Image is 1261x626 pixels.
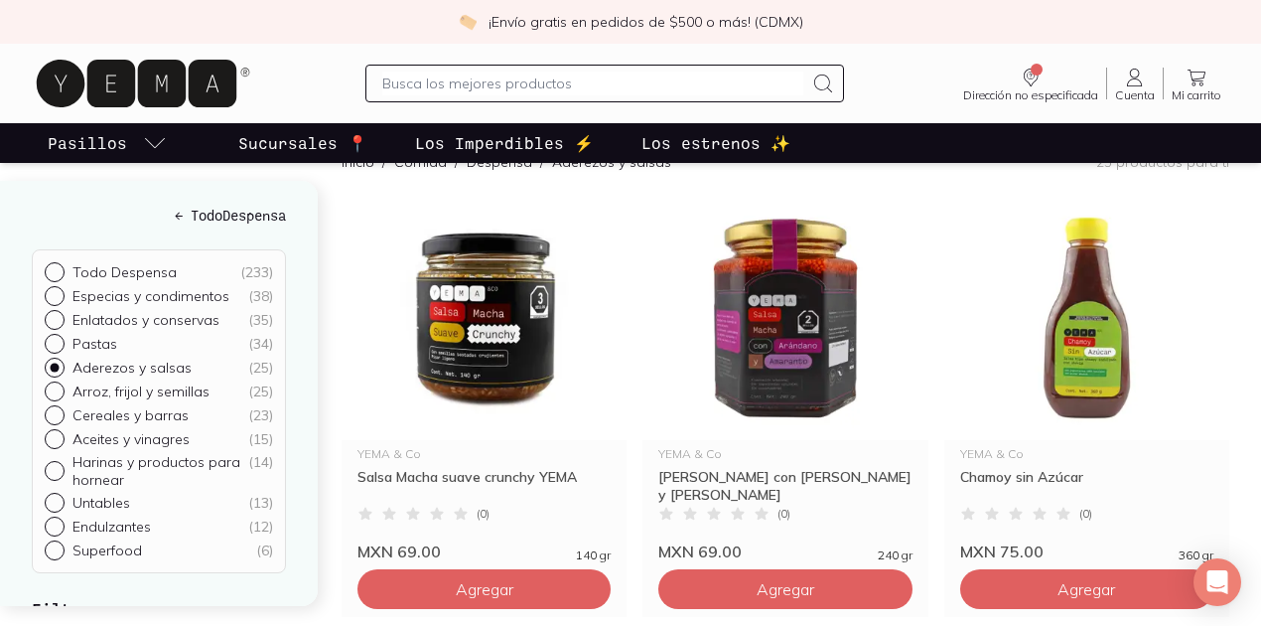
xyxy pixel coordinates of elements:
[32,205,286,226] h5: ← Todo Despensa
[878,549,912,561] span: 240 gr
[248,430,273,448] div: ( 15 )
[415,131,594,155] p: Los Imperdibles ⚡️
[1079,508,1092,520] span: ( 0 )
[1179,549,1213,561] span: 360 gr
[1115,89,1155,101] span: Cuenta
[658,542,742,561] span: MXN 69.00
[1107,66,1163,101] a: Cuenta
[248,406,273,424] div: ( 23 )
[357,569,611,609] button: Agregar
[234,123,371,163] a: Sucursales 📍
[944,196,1229,440] img: 34025 Salsa Chamoy sin Azucar
[357,468,611,504] div: Salsa Macha suave crunchy YEMA
[658,448,911,460] div: YEMA & Co
[32,599,101,618] strong: Filtros
[963,89,1098,101] span: Dirección no especificada
[72,263,177,281] p: Todo Despensa
[459,13,477,31] img: check
[960,468,1213,504] div: Chamoy sin Azúcar
[642,196,927,561] a: 34116 salsa macha con arandano y amaranto yemaYEMA & Co[PERSON_NAME] con [PERSON_NAME] y [PERSON_...
[456,579,513,599] span: Agregar
[238,131,367,155] p: Sucursales 📍
[357,542,441,561] span: MXN 69.00
[248,494,273,512] div: ( 13 )
[72,406,189,424] p: Cereales y barras
[955,66,1106,101] a: Dirección no especificada
[72,453,248,489] p: Harinas y productos para hornear
[1172,89,1221,101] span: Mi carrito
[248,518,273,536] div: ( 12 )
[658,569,911,609] button: Agregar
[960,542,1044,561] span: MXN 75.00
[72,383,210,400] p: Arroz, frijol y semillas
[637,123,794,163] a: Los estrenos ✨
[1057,579,1115,599] span: Agregar
[248,453,273,489] div: ( 14 )
[72,359,192,377] p: Aderezos y salsas
[576,549,611,561] span: 140 gr
[240,263,273,281] div: ( 233 )
[32,205,286,226] a: ← TodoDespensa
[642,196,927,440] img: 34116 salsa macha con arandano y amaranto yema
[44,123,171,163] a: pasillo-todos-link
[72,287,229,305] p: Especias y condimentos
[477,508,490,520] span: ( 0 )
[72,335,117,353] p: Pastas
[489,12,803,32] p: ¡Envío gratis en pedidos de $500 o más! (CDMX)
[248,335,273,353] div: ( 34 )
[342,196,627,440] img: 34117 salsa macha suave crunchy yema
[48,131,127,155] p: Pasillos
[960,569,1213,609] button: Agregar
[342,196,627,561] a: 34117 salsa macha suave crunchy yemaYEMA & CoSalsa Macha suave crunchy YEMA(0)MXN 69.00140 gr
[757,579,814,599] span: Agregar
[72,518,151,536] p: Endulzantes
[248,359,273,377] div: ( 25 )
[72,430,190,448] p: Aceites y vinagres
[248,311,273,329] div: ( 35 )
[72,542,142,559] p: Superfood
[658,468,911,504] div: [PERSON_NAME] con [PERSON_NAME] y [PERSON_NAME]
[944,196,1229,561] a: 34025 Salsa Chamoy sin AzucarYEMA & CoChamoy sin Azúcar(0)MXN 75.00360 gr
[256,542,273,559] div: ( 6 )
[248,287,273,305] div: ( 38 )
[411,123,598,163] a: Los Imperdibles ⚡️
[777,508,790,520] span: ( 0 )
[72,494,130,512] p: Untables
[248,383,273,400] div: ( 25 )
[1164,66,1229,101] a: Mi carrito
[641,131,790,155] p: Los estrenos ✨
[1193,558,1241,606] div: Open Intercom Messenger
[72,311,219,329] p: Enlatados y conservas
[382,72,803,95] input: Busca los mejores productos
[357,448,611,460] div: YEMA & Co
[960,448,1213,460] div: YEMA & Co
